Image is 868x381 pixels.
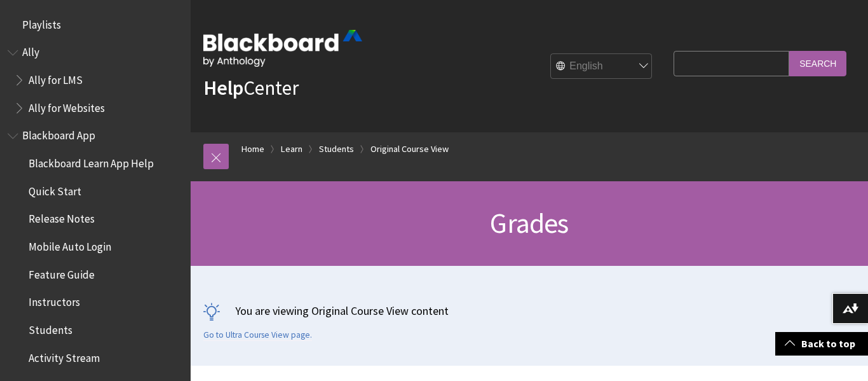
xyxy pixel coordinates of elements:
[29,264,95,281] span: Feature Guide
[203,30,362,67] img: Blackboard by Anthology
[22,42,39,59] span: Ally
[8,42,183,119] nav: Book outline for Anthology Ally Help
[775,332,868,356] a: Back to top
[29,319,72,336] span: Students
[789,51,846,76] input: Search
[29,181,81,198] span: Quick Start
[241,141,264,157] a: Home
[203,303,855,319] p: You are viewing Original Course View content
[490,205,568,240] span: Grades
[551,54,653,80] select: Site Language Selector
[8,14,183,36] nav: Book outline for Playlists
[29,209,95,226] span: Release Notes
[29,97,105,114] span: Ally for Websites
[203,75,243,100] strong: Help
[22,125,95,142] span: Blackboard App
[203,329,312,341] a: Go to Ultra Course View page.
[319,141,354,157] a: Students
[281,141,302,157] a: Learn
[203,75,299,100] a: HelpCenter
[29,292,80,309] span: Instructors
[29,347,100,364] span: Activity Stream
[370,141,449,157] a: Original Course View
[29,69,83,87] span: Ally for LMS
[29,236,111,253] span: Mobile Auto Login
[29,153,154,170] span: Blackboard Learn App Help
[22,14,61,31] span: Playlists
